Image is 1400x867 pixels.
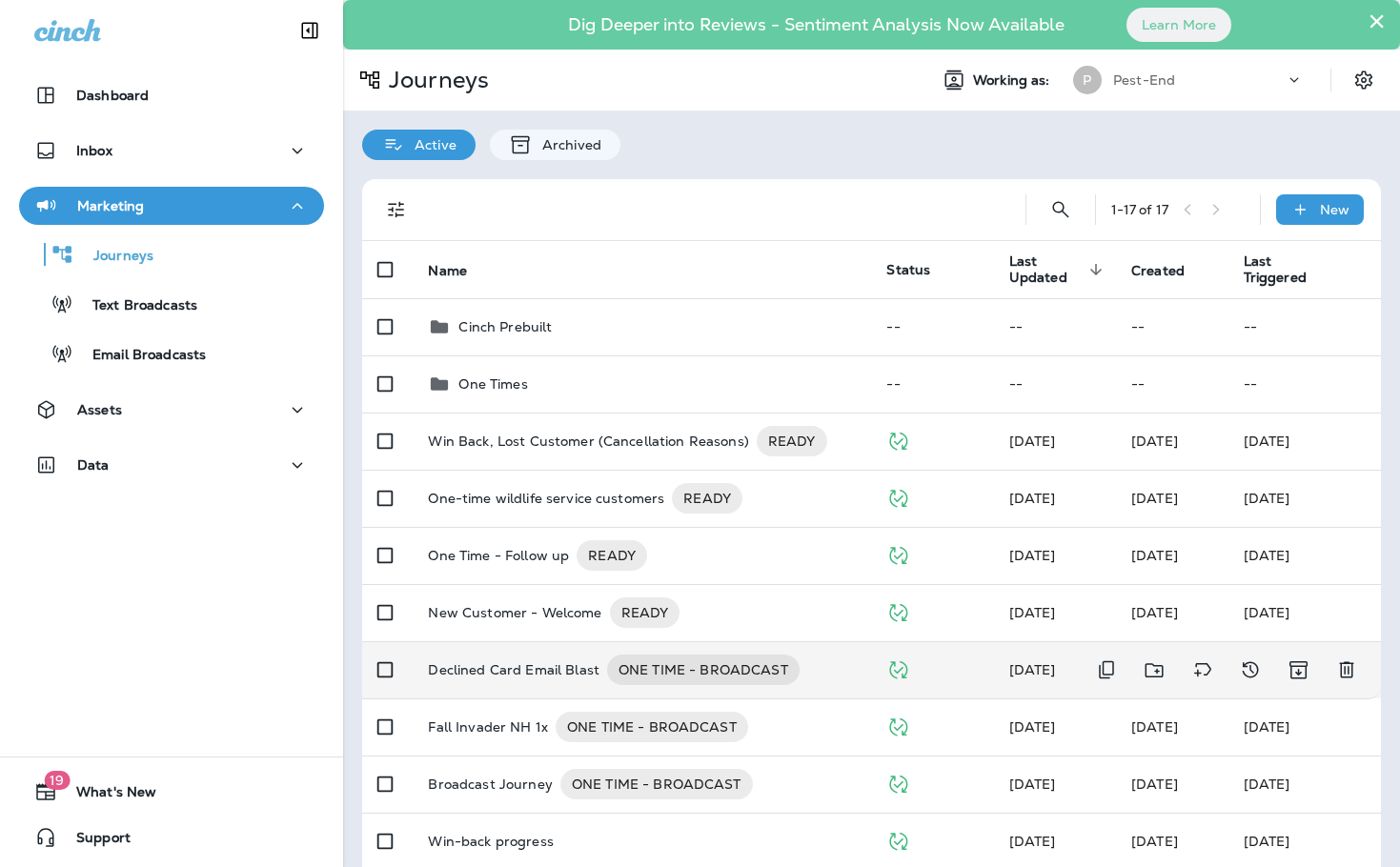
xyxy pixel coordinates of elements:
p: Assets [77,402,122,417]
span: Last Triggered [1244,253,1331,286]
span: 19 [44,771,70,790]
span: Working as: [973,72,1054,89]
span: Frank Carreno [1009,433,1056,450]
button: View Changelog [1231,651,1269,690]
td: -- [994,355,1116,413]
p: Journeys [74,248,153,266]
p: Declined Card Email Blast [428,655,599,685]
span: Created [1131,262,1209,279]
p: One Times [458,376,527,392]
button: Duplicate [1087,651,1126,690]
span: ONE TIME - BROADCAST [607,660,800,679]
td: [DATE] [1228,698,1381,756]
p: One Time - Follow up [428,540,569,571]
p: Dashboard [76,88,149,103]
span: Frank Carreno [1131,604,1178,621]
p: Inbox [76,143,112,158]
button: Assets [19,391,324,429]
span: Name [428,263,467,279]
div: READY [757,426,827,456]
span: READY [610,603,680,622]
button: Settings [1347,63,1381,97]
p: Active [405,137,457,152]
p: Data [77,457,110,473]
button: Support [19,818,324,857]
span: Published [886,831,910,848]
td: [DATE] [1228,413,1381,470]
button: Close [1368,6,1386,36]
span: Last Updated [1009,253,1108,286]
button: Email Broadcasts [19,333,324,373]
td: [DATE] [1228,756,1381,813]
td: [DATE] [1228,527,1381,584]
div: P [1073,66,1102,94]
button: Collapse Sidebar [283,11,336,50]
span: Frank Carreno [1131,833,1178,850]
button: Inbox [19,131,324,170]
td: -- [1228,355,1381,413]
span: Courtney Carace [1131,718,1178,736]
span: READY [757,432,827,451]
p: One-time wildlife service customers [428,483,664,514]
div: ONE TIME - BROADCAST [556,712,748,742]
td: -- [994,298,1116,355]
button: Filters [377,191,416,229]
td: [DATE] [1228,470,1381,527]
span: Published [886,716,910,734]
span: ONE TIME - BROADCAST [556,717,748,736]
span: Name [428,262,492,279]
p: Email Broadcasts [73,347,206,365]
span: Courtney Carace [1009,718,1056,736]
p: Archived [533,137,601,152]
p: Dig Deeper into Reviews - Sentiment Analysis Now Available [513,22,1120,28]
p: New [1320,202,1349,217]
p: Marketing [77,198,144,213]
span: Published [886,659,910,676]
button: Dashboard [19,76,324,114]
span: Frank Carreno [1009,833,1056,850]
div: READY [672,483,742,514]
td: -- [1116,355,1228,413]
td: -- [871,298,993,355]
button: Delete [1328,651,1366,690]
span: Published [886,431,910,448]
button: Search Journeys [1042,191,1080,229]
td: -- [1228,298,1381,355]
button: 19What's New [19,773,324,811]
p: New Customer - Welcome [428,597,601,628]
p: Win-back progress [428,834,553,849]
span: Frank Carreno [1131,776,1178,793]
button: Move to folder [1135,651,1174,690]
div: READY [577,540,647,571]
span: Courtney Carace [1009,604,1056,621]
span: READY [577,546,647,565]
span: Support [57,830,131,853]
button: Text Broadcasts [19,284,324,324]
button: Marketing [19,187,324,225]
span: Frank Carreno [1131,547,1178,564]
p: Cinch Prebuilt [458,319,552,334]
span: Courtney Carace [1009,776,1056,793]
span: Status [886,261,930,278]
div: ONE TIME - BROADCAST [607,655,800,685]
p: Win Back, Lost Customer (Cancellation Reasons) [428,426,748,456]
div: READY [610,597,680,628]
span: READY [672,489,742,508]
p: Broadcast Journey [428,769,552,799]
p: Pest-End [1113,72,1175,88]
td: [DATE] [1228,584,1381,641]
button: Archive [1279,651,1318,690]
div: ONE TIME - BROADCAST [560,769,753,799]
p: Fall Invader NH 1x [428,712,548,742]
td: -- [871,355,993,413]
p: Journeys [381,66,489,94]
span: Frank Carreno [1009,547,1056,564]
span: Published [886,774,910,791]
span: Published [886,488,910,505]
span: Frank Carreno [1131,433,1178,450]
span: Created [1131,263,1185,279]
span: What's New [57,784,156,807]
td: -- [1116,298,1228,355]
button: Add tags [1184,651,1222,690]
span: Published [886,545,910,562]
